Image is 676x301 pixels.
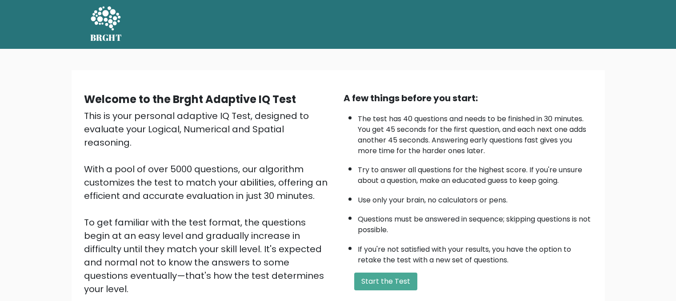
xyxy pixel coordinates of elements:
li: Try to answer all questions for the highest score. If you're unsure about a question, make an edu... [358,160,592,186]
div: A few things before you start: [344,91,592,105]
li: Use only your brain, no calculators or pens. [358,190,592,206]
li: If you're not satisfied with your results, you have the option to retake the test with a new set ... [358,240,592,265]
li: Questions must be answered in sequence; skipping questions is not possible. [358,210,592,235]
li: The test has 40 questions and needs to be finished in 30 minutes. You get 45 seconds for the firs... [358,109,592,156]
a: BRGHT [90,4,122,45]
button: Start the Test [354,273,417,290]
h5: BRGHT [90,32,122,43]
b: Welcome to the Brght Adaptive IQ Test [84,92,296,107]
